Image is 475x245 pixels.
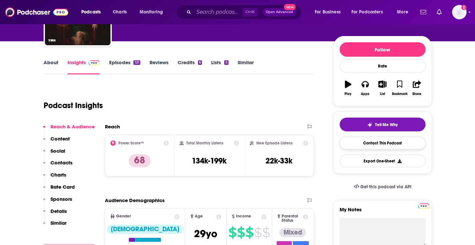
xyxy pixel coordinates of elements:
[418,7,429,18] a: Show notifications dropdown
[105,123,120,130] h2: Reach
[43,208,67,220] button: Details
[418,203,429,209] img: Podchaser Pro
[340,155,426,167] button: Export One-Sheet
[238,59,254,74] a: Similar
[140,8,163,17] span: Monitoring
[118,141,144,145] h2: Power Score™
[81,8,101,17] span: Podcasts
[50,123,95,130] p: Reach & Audience
[44,59,58,74] a: About
[284,4,296,10] span: New
[129,154,150,167] p: 68
[375,122,398,127] span: Tell Me Why
[194,227,217,240] span: 29 yo
[228,227,236,238] span: $
[195,214,203,218] span: Age
[254,227,262,238] span: $
[50,184,75,190] p: Rate Card
[194,7,242,17] input: Search podcasts, credits, & more...
[452,5,466,19] span: Logged in as RHCBPublicity
[434,7,444,18] a: Show notifications dropdown
[43,196,72,208] button: Sponsors
[107,225,183,234] div: [DEMOGRAPHIC_DATA]
[374,76,391,100] button: List
[361,92,369,96] div: Apps
[263,8,296,16] button: Open AdvancedNew
[408,76,425,100] button: Share
[360,184,411,190] span: Get this podcast via API
[246,227,253,238] span: $
[44,101,103,110] h1: Podcast Insights
[43,160,72,172] button: Contacts
[380,92,385,96] div: List
[351,8,383,17] span: For Podcasters
[340,206,426,218] label: My Notes
[178,59,202,74] a: Credits6
[348,179,417,195] a: Get this podcast via API
[116,214,131,218] span: Gender
[242,8,258,16] span: Ctrl K
[452,5,466,19] img: User Profile
[279,228,306,237] div: Mixed
[347,7,392,17] button: open menu
[266,10,293,14] span: Open Advanced
[43,136,70,148] button: Content
[50,148,65,154] p: Social
[340,137,426,149] a: Contact This Podcast
[340,59,426,73] div: Rate
[237,227,245,238] span: $
[43,148,65,160] button: Social
[5,6,68,18] img: Podchaser - Follow, Share and Rate Podcasts
[192,156,227,166] h3: 134k-199k
[211,59,228,74] a: Lists5
[149,59,168,74] a: Reviews
[113,8,127,17] span: Charts
[89,60,100,66] img: Podchaser Pro
[357,76,374,100] button: Apps
[452,5,466,19] button: Show profile menu
[397,8,408,17] span: More
[418,202,429,209] a: Pro website
[340,76,357,100] button: Play
[367,122,372,127] img: tell me why sparkle
[135,7,171,17] button: open menu
[68,59,100,74] a: InsightsPodchaser Pro
[345,92,351,96] div: Play
[461,5,466,10] svg: Add a profile image
[50,220,67,226] p: Similar
[262,227,270,238] span: $
[109,59,140,74] a: Episodes121
[50,196,72,202] p: Sponsors
[43,172,66,184] button: Charts
[50,136,70,142] p: Content
[43,184,75,196] button: Rate Card
[310,7,349,17] button: open menu
[105,197,165,203] h2: Audience Demographics
[392,92,407,96] div: Bookmark
[50,208,67,214] p: Details
[282,214,302,223] span: Parental Status
[256,141,292,145] h2: New Episode Listens
[77,7,109,17] button: open menu
[340,118,426,131] button: tell me why sparkleTell Me Why
[43,220,67,232] button: Similar
[412,92,421,96] div: Share
[133,60,140,65] div: 121
[392,7,416,17] button: open menu
[266,156,292,166] h3: 22k-33k
[315,8,341,17] span: For Business
[50,172,66,178] p: Charts
[109,7,131,17] a: Charts
[50,160,72,166] p: Contacts
[43,123,95,136] button: Reach & Audience
[340,42,426,57] button: Follow
[182,5,308,20] div: Search podcasts, credits, & more...
[198,60,202,65] div: 6
[224,60,228,65] div: 5
[186,141,223,145] h2: Total Monthly Listens
[391,76,408,100] button: Bookmark
[236,214,251,218] span: Income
